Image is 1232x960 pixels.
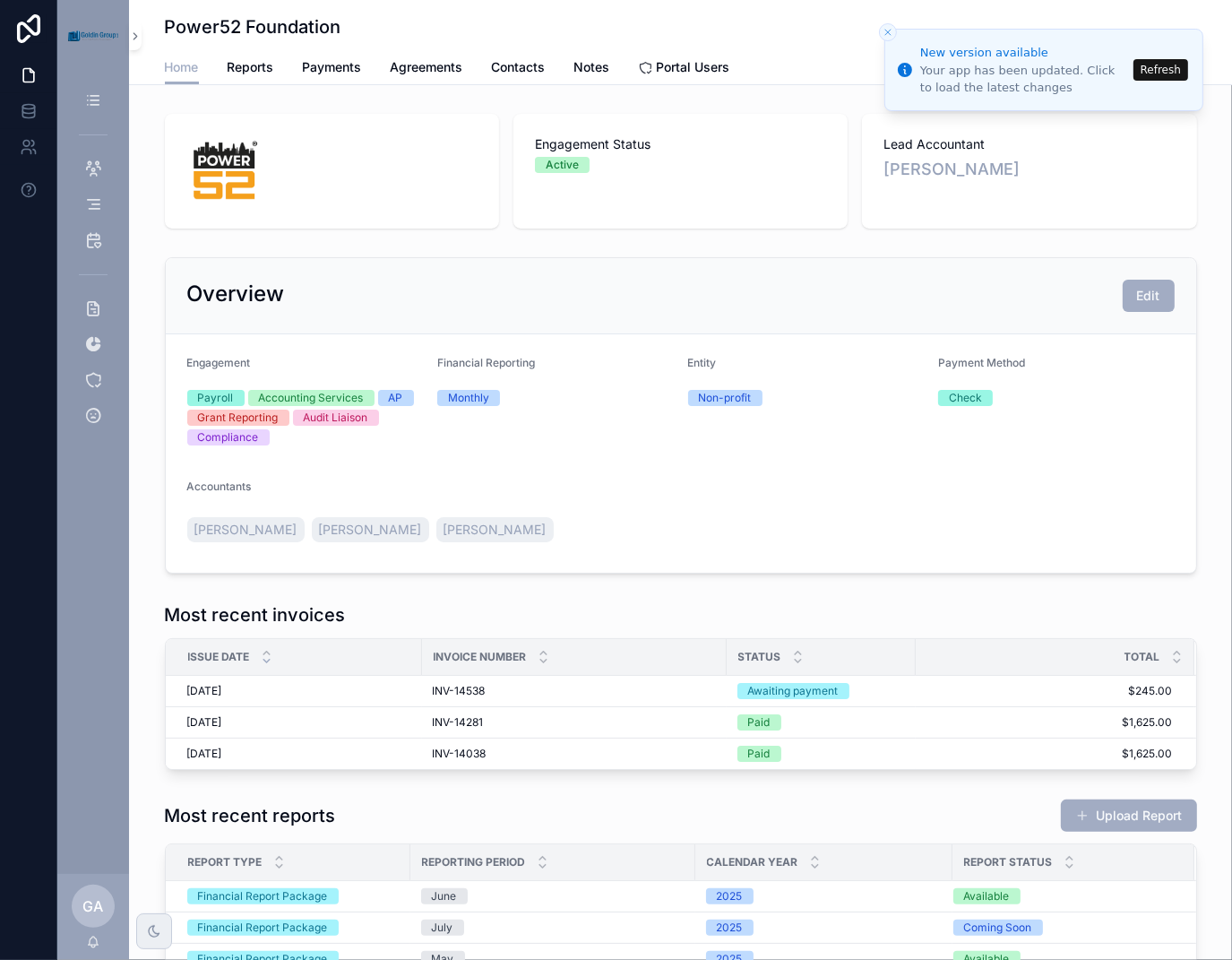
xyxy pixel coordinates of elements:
[1123,280,1175,312] button: Edit
[433,715,716,730] a: INV-14281
[953,888,1173,904] a: Available
[433,747,716,761] a: INV-14038
[1124,650,1160,664] span: Total
[883,135,1175,153] span: Lead Accountant
[748,746,771,762] div: Paid
[198,410,279,426] div: Grant Reporting
[437,356,535,369] span: Financial Reporting
[883,157,1020,182] a: [PERSON_NAME]
[188,855,263,869] span: Report Type
[198,429,259,445] div: Compliance
[259,390,364,406] div: Accounting Services
[304,410,368,426] div: Audit Liaison
[187,920,400,936] a: Financial Report Package
[639,51,730,87] a: Portal Users
[432,888,457,904] div: June
[706,920,942,936] a: 2025
[391,51,463,87] a: Agreements
[433,747,487,761] span: INV-14038
[198,888,328,904] div: Financial Report Package
[737,683,905,699] a: Awaiting payment
[964,888,1010,904] div: Available
[917,715,1173,730] a: $1,625.00
[737,746,905,762] a: Paid
[187,747,222,761] span: [DATE]
[917,747,1173,761] a: $1,625.00
[1137,287,1160,305] span: Edit
[748,714,771,731] div: Paid
[187,715,222,730] span: [DATE]
[657,58,730,76] span: Portal Users
[187,888,400,904] a: Financial Report Package
[574,58,610,76] span: Notes
[707,855,798,869] span: Calendar Year
[737,714,905,731] a: Paid
[964,855,1053,869] span: Report Status
[688,356,717,369] span: Entity
[535,135,826,153] span: Engagement Status
[188,650,250,664] span: Issue date
[920,44,1128,62] div: New version available
[319,521,422,539] span: [PERSON_NAME]
[433,715,484,730] span: INV-14281
[312,517,429,542] a: [PERSON_NAME]
[186,135,262,207] img: logo.png
[434,650,527,664] span: Invoice Number
[198,920,328,936] div: Financial Report Package
[194,521,297,539] span: [PERSON_NAME]
[492,51,546,87] a: Contacts
[717,888,743,904] div: 2025
[492,58,546,76] span: Contacts
[964,920,1032,936] div: Coming Soon
[187,715,411,730] a: [DATE]
[303,58,362,76] span: Payments
[706,888,942,904] a: 2025
[391,58,463,76] span: Agreements
[917,684,1173,698] a: $245.00
[187,684,222,698] span: [DATE]
[68,30,118,40] img: App logo
[546,157,579,173] div: Active
[738,650,781,664] span: Status
[421,888,685,904] a: June
[920,63,1128,95] div: Your app has been updated. Click to load the latest changes
[422,855,526,869] span: Reporting Period
[187,480,252,493] span: Accountants
[228,58,274,76] span: Reports
[187,684,411,698] a: [DATE]
[699,390,752,406] div: Non-profit
[83,895,104,917] span: GA
[953,920,1173,936] a: Coming Soon
[433,684,486,698] span: INV-14538
[949,390,982,406] div: Check
[228,51,274,87] a: Reports
[165,58,199,76] span: Home
[187,517,305,542] a: [PERSON_NAME]
[165,51,199,85] a: Home
[57,72,129,455] div: scrollable content
[938,356,1025,369] span: Payment Method
[303,51,362,87] a: Payments
[187,747,411,761] a: [DATE]
[165,602,346,627] h1: Most recent invoices
[421,920,685,936] a: July
[574,51,610,87] a: Notes
[436,517,554,542] a: [PERSON_NAME]
[433,684,716,698] a: INV-14538
[1133,59,1188,81] button: Refresh
[748,683,839,699] div: Awaiting payment
[389,390,403,406] div: AP
[1061,800,1197,832] button: Upload Report
[717,920,743,936] div: 2025
[444,521,547,539] span: [PERSON_NAME]
[165,803,336,828] h1: Most recent reports
[879,23,897,41] button: Close toast
[187,356,251,369] span: Engagement
[165,14,341,39] h1: Power52 Foundation
[187,280,285,308] h2: Overview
